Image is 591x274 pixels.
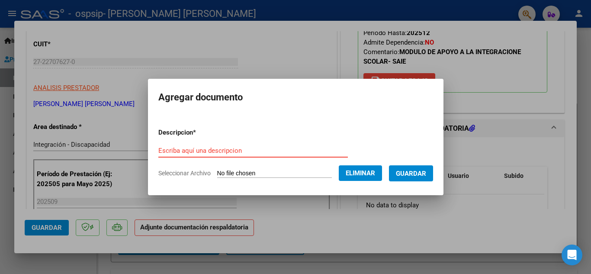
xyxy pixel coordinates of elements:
span: Guardar [396,170,426,177]
h2: Agregar documento [158,89,433,106]
span: Seleccionar Archivo [158,170,211,177]
p: Descripcion [158,128,241,138]
span: Eliminar [346,169,375,177]
button: Guardar [389,165,433,181]
button: Eliminar [339,165,382,181]
div: Open Intercom Messenger [562,245,582,265]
